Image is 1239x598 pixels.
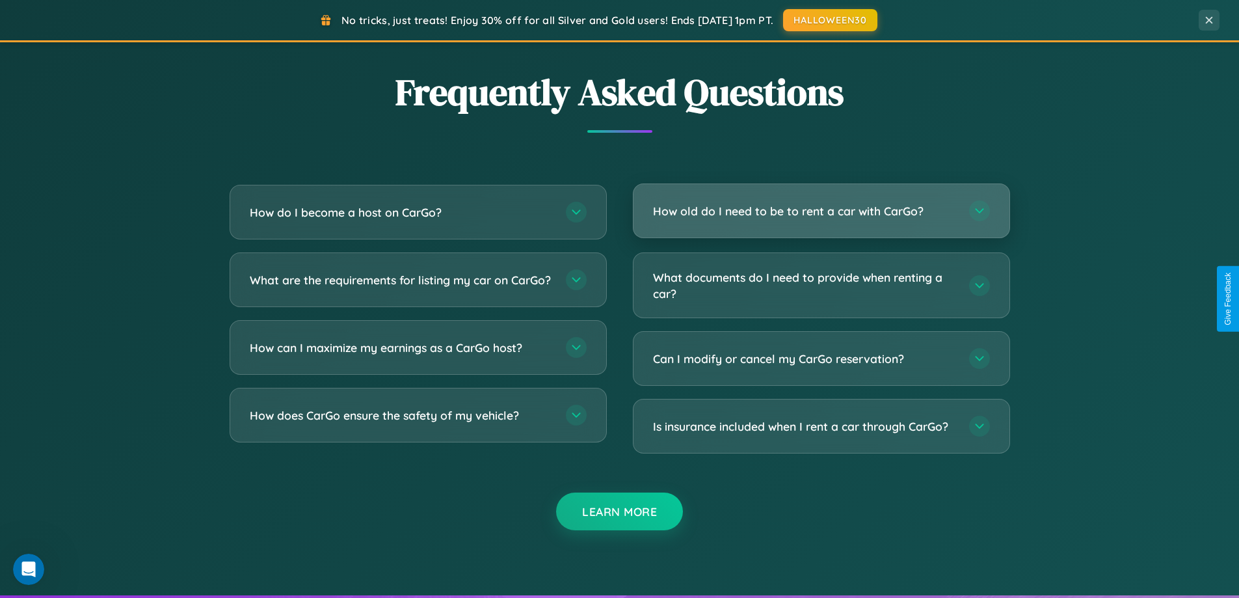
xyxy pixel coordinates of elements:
[250,407,553,424] h3: How does CarGo ensure the safety of my vehicle?
[250,340,553,356] h3: How can I maximize my earnings as a CarGo host?
[653,418,956,435] h3: Is insurance included when I rent a car through CarGo?
[653,269,956,301] h3: What documents do I need to provide when renting a car?
[230,67,1010,117] h2: Frequently Asked Questions
[341,14,773,27] span: No tricks, just treats! Enjoy 30% off for all Silver and Gold users! Ends [DATE] 1pm PT.
[783,9,877,31] button: HALLOWEEN30
[653,203,956,219] h3: How old do I need to be to rent a car with CarGo?
[13,554,44,585] iframe: Intercom live chat
[250,272,553,288] h3: What are the requirements for listing my car on CarGo?
[1223,273,1232,325] div: Give Feedback
[250,204,553,221] h3: How do I become a host on CarGo?
[556,493,683,530] button: Learn More
[653,351,956,367] h3: Can I modify or cancel my CarGo reservation?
